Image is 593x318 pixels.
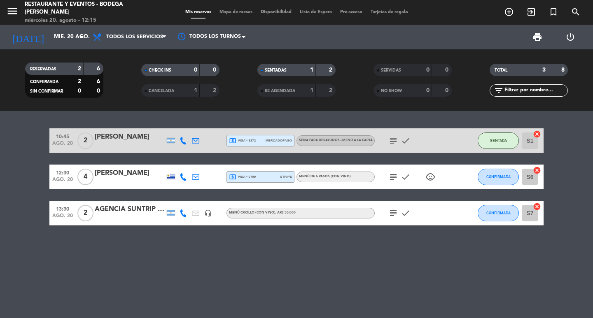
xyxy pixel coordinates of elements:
[486,174,511,179] span: CONFIRMADA
[52,204,73,213] span: 13:30
[52,213,73,223] span: ago. 20
[445,67,450,73] strong: 0
[265,68,287,72] span: SENTADAS
[495,68,507,72] span: TOTAL
[296,10,336,14] span: Lista de Espera
[97,79,102,84] strong: 6
[445,88,450,93] strong: 0
[6,5,19,20] button: menu
[204,209,212,217] i: headset_mic
[280,174,292,179] span: stripe
[52,131,73,141] span: 10:45
[554,25,587,49] div: LOG OUT
[78,88,81,94] strong: 0
[52,177,73,186] span: ago. 20
[30,67,56,71] span: RESERVADAS
[194,67,197,73] strong: 0
[229,137,256,144] span: visa * 3172
[213,88,218,93] strong: 2
[494,86,504,95] i: filter_list
[78,66,81,72] strong: 2
[229,173,236,181] i: local_atm
[213,67,218,73] strong: 0
[97,88,102,94] strong: 0
[388,136,398,146] i: subject
[95,132,165,142] div: [PERSON_NAME]
[77,205,93,221] span: 2
[401,172,411,182] i: check
[490,138,507,143] span: SENTADA
[549,7,558,17] i: turned_in_not
[149,68,171,72] span: CHECK INS
[426,67,430,73] strong: 0
[329,67,334,73] strong: 2
[381,89,402,93] span: NO SHOW
[6,5,19,17] i: menu
[52,141,73,150] span: ago. 20
[229,137,236,144] i: local_atm
[533,130,541,138] i: cancel
[565,32,575,42] i: power_settings_new
[77,32,86,42] i: arrow_drop_down
[25,0,142,16] div: Restaurante y Eventos - Bodega [PERSON_NAME]
[426,88,430,93] strong: 0
[329,88,334,93] strong: 2
[77,169,93,185] span: 4
[229,211,296,214] span: MENÚ CRIOLLO (Con vino)
[6,28,50,46] i: [DATE]
[561,67,566,73] strong: 8
[30,80,58,84] span: CONFIRMADA
[77,132,93,149] span: 2
[95,204,165,215] div: AGENCIA SUNTRIP | [PERSON_NAME] A V [GEOGRAPHIC_DATA]
[526,7,536,17] i: exit_to_app
[229,173,256,181] span: visa * 0709
[381,68,401,72] span: SERVIDAS
[533,202,541,211] i: cancel
[388,172,398,182] i: subject
[504,7,514,17] i: add_circle_outline
[257,10,296,14] span: Disponibilidad
[275,211,296,214] span: , ARS 50.000
[299,175,351,178] span: MENÚ DE 6 PASOS (Con vino)
[106,34,163,40] span: Todos los servicios
[78,79,81,84] strong: 2
[533,166,541,174] i: cancel
[478,169,519,185] button: CONFIRMADA
[52,167,73,177] span: 12:30
[310,67,313,73] strong: 1
[478,205,519,221] button: CONFIRMADA
[95,168,165,179] div: [PERSON_NAME]
[194,88,197,93] strong: 1
[149,89,174,93] span: CANCELADA
[25,16,142,25] div: miércoles 20. agosto - 12:15
[367,10,412,14] span: Tarjetas de regalo
[97,66,102,72] strong: 6
[571,7,581,17] i: search
[401,208,411,218] i: check
[181,10,215,14] span: Mis reservas
[310,88,313,93] strong: 1
[486,211,511,215] span: CONFIRMADA
[401,136,411,146] i: check
[478,132,519,149] button: SENTADA
[266,138,292,143] span: mercadopago
[299,139,373,142] span: Seña para DESAYUNOS - MENÚ A LA CARTA
[504,86,567,95] input: Filtrar por nombre...
[388,208,398,218] i: subject
[215,10,257,14] span: Mapa de mesas
[336,10,367,14] span: Pre-acceso
[265,89,295,93] span: RE AGENDADA
[542,67,546,73] strong: 3
[30,89,63,93] span: SIN CONFIRMAR
[532,32,542,42] span: print
[425,172,435,182] i: child_care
